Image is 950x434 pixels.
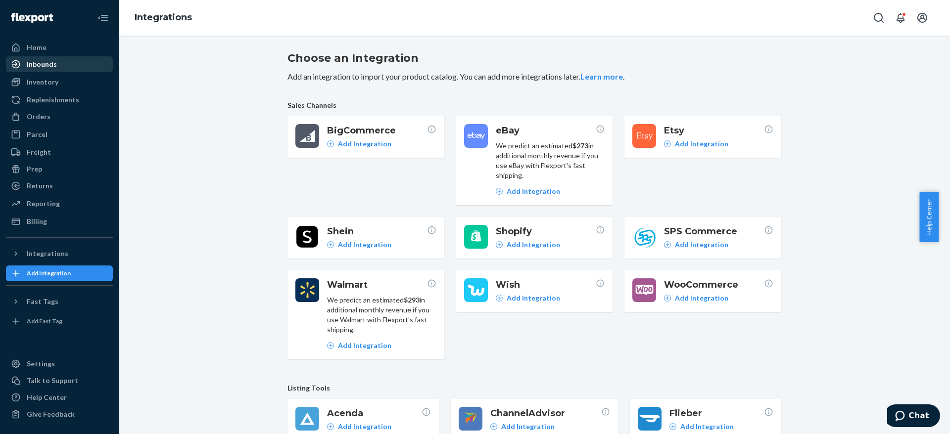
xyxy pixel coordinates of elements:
a: Add Integration [327,139,391,149]
a: Help Center [6,390,113,405]
p: Add Integration [338,240,391,250]
span: ChannelAdvisor [490,407,601,420]
div: Help Center [27,392,67,402]
span: Listing Tools [287,383,781,393]
a: Inbounds [6,56,113,72]
p: Add Integration [680,422,734,432]
p: Add Integration [338,139,391,149]
button: Learn more [580,71,623,83]
div: Prep [27,164,42,174]
a: Add Integration [669,422,734,432]
button: Open notifications [891,8,910,28]
div: Freight [27,147,51,157]
button: Talk to Support [6,373,113,389]
button: Open Search Box [869,8,889,28]
div: Reporting [27,199,60,209]
ol: breadcrumbs [127,3,200,32]
a: Add Integration [664,139,728,149]
a: Add Integration [490,422,555,432]
div: Inbounds [27,59,57,69]
p: We predict an estimated in additional monthly revenue if you use Walmart with Flexport's fast shi... [327,295,436,335]
span: Wish [496,278,596,291]
p: Add an integration to import your product catalog. You can add more integrations later. . [287,71,781,83]
div: Orders [27,112,50,122]
p: Add Integration [675,240,728,250]
button: Give Feedback [6,406,113,422]
span: BigCommerce [327,124,427,137]
a: Replenishments [6,92,113,108]
div: Fast Tags [27,297,58,306]
span: Sales Channels [287,100,781,110]
p: Add Integration [675,139,728,149]
span: $ 293 [404,296,420,304]
div: Integrations [27,249,68,259]
a: Add Integration [496,186,560,196]
button: Help Center [919,192,939,242]
a: Add Fast Tag [6,313,113,329]
span: Etsy [664,124,764,137]
div: Add Integration [27,269,71,277]
div: Replenishments [27,95,79,105]
div: Give Feedback [27,409,75,419]
a: Add Integration [496,293,560,303]
p: Add Integration [507,293,560,303]
a: Add Integration [664,293,728,303]
span: eBay [496,124,596,137]
a: Inventory [6,74,113,90]
span: SPS Commerce [664,225,764,238]
span: Acenda [327,407,422,420]
a: Integrations [135,12,192,23]
p: Add Integration [507,240,560,250]
a: Parcel [6,127,113,142]
h2: Choose an Integration [287,50,781,66]
a: Settings [6,356,113,372]
button: Fast Tags [6,294,113,309]
a: Home [6,40,113,55]
button: Integrations [6,246,113,261]
a: Add Integration [6,265,113,281]
p: Add Integration [501,422,555,432]
a: Prep [6,161,113,177]
div: Returns [27,181,53,191]
img: Flexport logo [11,13,53,23]
a: Add Integration [327,422,391,432]
p: Add Integration [338,422,391,432]
div: Billing [27,217,47,226]
a: Add Integration [664,240,728,250]
a: Reporting [6,196,113,212]
span: Flieber [669,407,764,420]
div: Settings [27,359,55,369]
a: Returns [6,178,113,194]
p: Add Integration [675,293,728,303]
a: Add Integration [496,240,560,250]
a: Freight [6,144,113,160]
span: WooCommerce [664,278,764,291]
div: Talk to Support [27,376,78,386]
div: Home [27,43,47,52]
a: Orders [6,109,113,125]
button: Open account menu [912,8,932,28]
a: Billing [6,214,113,229]
div: Parcel [27,130,47,139]
span: Walmart [327,278,427,291]
span: Shopify [496,225,596,238]
div: Inventory [27,77,58,87]
a: Add Integration [327,240,391,250]
span: $ 273 [572,141,588,150]
iframe: Opens a widget where you can chat to one of our agents [887,404,940,429]
span: Shein [327,225,427,238]
p: Add Integration [507,186,560,196]
div: Add Fast Tag [27,317,62,325]
p: Add Integration [338,341,391,350]
button: Close Navigation [93,8,113,28]
p: We predict an estimated in additional monthly revenue if you use eBay with Flexport's fast shipping. [496,141,605,180]
a: Add Integration [327,341,391,350]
